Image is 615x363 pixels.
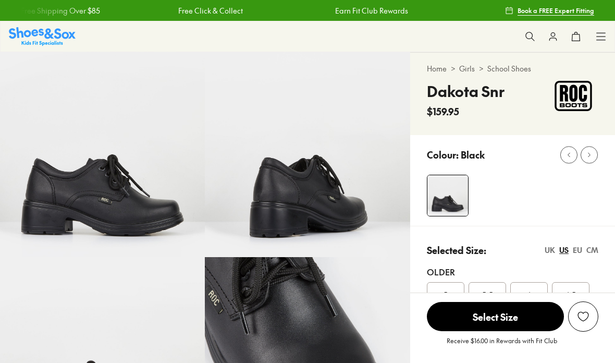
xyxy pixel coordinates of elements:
h4: Dakota Snr [427,80,505,102]
a: Free Click & Collect [177,5,242,16]
div: UK [545,245,555,256]
div: CM [586,245,598,256]
a: Home [427,63,447,74]
img: 12_1 [205,52,410,257]
img: 11_1 [427,175,468,216]
a: School Shoes [487,63,531,74]
a: Book a FREE Expert Fitting [505,1,594,20]
span: 5 [443,288,448,301]
span: Book a FREE Expert Fitting [518,6,594,15]
span: 6.5 [565,288,576,301]
p: Receive $16.00 in Rewards with Fit Club [447,336,557,355]
button: Select Size [427,301,564,332]
button: Add to Wishlist [568,301,598,332]
a: Shoes & Sox [9,27,76,45]
div: Older [427,265,598,278]
img: Vendor logo [548,80,598,112]
span: $159.95 [427,104,459,118]
div: > > [427,63,598,74]
span: Select Size [427,302,564,331]
a: Earn Fit Club Rewards [334,5,407,16]
p: Selected Size: [427,243,486,257]
img: SNS_Logo_Responsive.svg [9,27,76,45]
span: 6 [526,288,531,301]
span: 5.5 [482,288,493,301]
div: EU [573,245,582,256]
p: Black [461,148,485,162]
a: Free Shipping Over $85 [20,5,99,16]
a: Girls [459,63,475,74]
div: US [559,245,569,256]
p: Colour: [427,148,459,162]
